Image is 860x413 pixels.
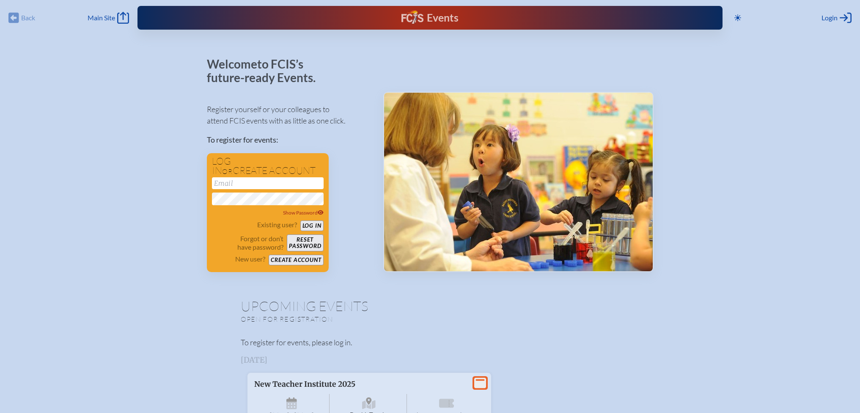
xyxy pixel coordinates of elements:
p: Register yourself or your colleagues to attend FCIS events with as little as one click. [207,104,370,127]
span: New Teacher Institute 2025 [254,380,355,389]
p: To register for events, please log in. [241,337,620,348]
p: Welcome to FCIS’s future-ready Events. [207,58,325,84]
button: Log in [300,220,324,231]
p: Existing user? [257,220,297,229]
p: Open for registration [241,315,464,323]
a: Main Site [88,12,129,24]
h3: [DATE] [241,356,620,364]
span: Main Site [88,14,115,22]
input: Email [212,177,324,189]
span: or [222,167,233,176]
button: Resetpassword [287,234,323,251]
p: To register for events: [207,134,370,146]
span: Login [822,14,838,22]
div: FCIS Events — Future ready [297,10,563,25]
button: Create account [269,255,323,265]
h1: Upcoming Events [241,299,620,313]
span: Show Password [283,209,324,216]
h1: Log in create account [212,157,324,176]
p: Forgot or don’t have password? [212,234,284,251]
img: Events [384,93,653,271]
p: New user? [235,255,265,263]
